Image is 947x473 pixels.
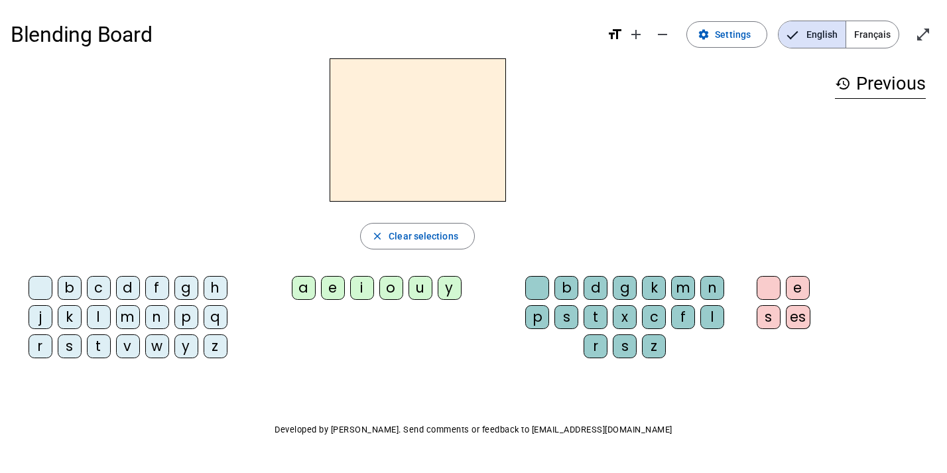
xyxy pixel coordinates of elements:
[321,276,345,300] div: e
[350,276,374,300] div: i
[835,76,851,92] mat-icon: history
[779,21,846,48] span: English
[915,27,931,42] mat-icon: open_in_full
[607,27,623,42] mat-icon: format_size
[686,21,767,48] button: Settings
[11,422,936,438] p: Developed by [PERSON_NAME]. Send comments or feedback to [EMAIL_ADDRESS][DOMAIN_NAME]
[389,228,458,244] span: Clear selections
[58,334,82,358] div: s
[835,69,926,99] h3: Previous
[174,334,198,358] div: y
[145,305,169,329] div: n
[642,334,666,358] div: z
[623,21,649,48] button: Increase font size
[11,13,596,56] h1: Blending Board
[671,305,695,329] div: f
[58,305,82,329] div: k
[145,334,169,358] div: w
[87,334,111,358] div: t
[846,21,899,48] span: Français
[655,27,670,42] mat-icon: remove
[204,305,227,329] div: q
[628,27,644,42] mat-icon: add
[700,276,724,300] div: n
[116,334,140,358] div: v
[360,223,475,249] button: Clear selections
[116,276,140,300] div: d
[554,305,578,329] div: s
[613,305,637,329] div: x
[525,305,549,329] div: p
[778,21,899,48] mat-button-toggle-group: Language selection
[584,305,607,329] div: t
[116,305,140,329] div: m
[379,276,403,300] div: o
[649,21,676,48] button: Decrease font size
[613,334,637,358] div: s
[174,276,198,300] div: g
[584,334,607,358] div: r
[554,276,578,300] div: b
[613,276,637,300] div: g
[715,27,751,42] span: Settings
[438,276,462,300] div: y
[698,29,710,40] mat-icon: settings
[87,305,111,329] div: l
[700,305,724,329] div: l
[910,21,936,48] button: Enter full screen
[292,276,316,300] div: a
[642,305,666,329] div: c
[786,276,810,300] div: e
[29,334,52,358] div: r
[409,276,432,300] div: u
[757,305,781,329] div: s
[87,276,111,300] div: c
[371,230,383,242] mat-icon: close
[642,276,666,300] div: k
[204,334,227,358] div: z
[584,276,607,300] div: d
[671,276,695,300] div: m
[29,305,52,329] div: j
[786,305,810,329] div: es
[145,276,169,300] div: f
[204,276,227,300] div: h
[174,305,198,329] div: p
[58,276,82,300] div: b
